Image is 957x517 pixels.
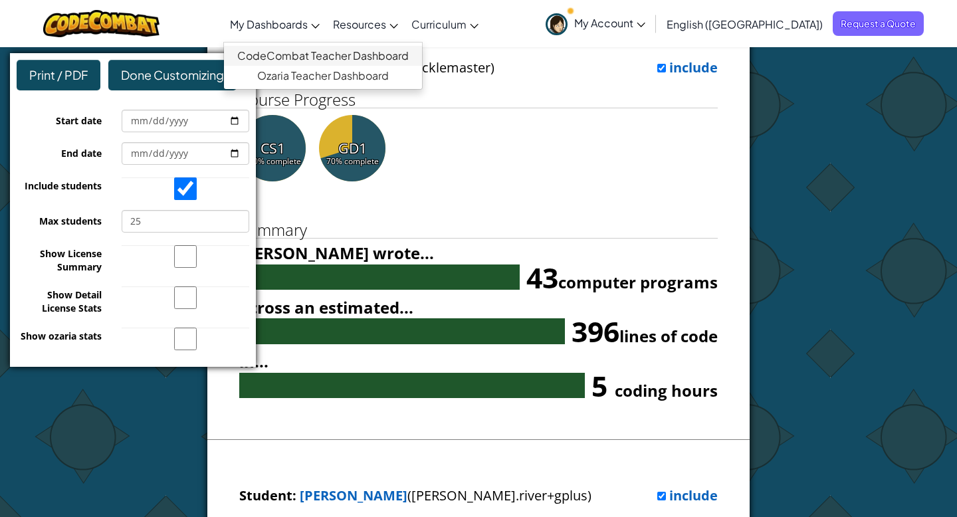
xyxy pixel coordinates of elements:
input: include [657,492,666,500]
span: Start date [56,114,102,127]
span: English ([GEOGRAPHIC_DATA]) [667,17,823,31]
a: Curriculum [405,6,485,42]
div: 43 [520,264,718,290]
span: My Account [574,16,645,30]
span: include [669,58,718,76]
span: 5 [591,366,607,405]
span: My Dashboards [230,17,308,31]
div: 70% complete [319,157,385,165]
span: Include students [25,179,102,192]
a: Ozaria Teacher Dashboard [224,66,422,86]
a: Request a Quote [833,11,924,36]
h4: across an estimated... [239,300,718,316]
span: Show ozaria stats [21,330,102,342]
h1: Summary [239,222,718,239]
span: Show License Summary [40,247,102,273]
span: Max students [39,215,102,227]
span: Student: [239,486,296,504]
a: English ([GEOGRAPHIC_DATA]) [660,6,829,42]
div: 100% complete [239,157,306,165]
h1: Course Progress [239,92,718,108]
small: coding hours [615,379,718,401]
span: include [669,486,718,504]
div: 396 [565,318,718,344]
span: Curriculum [411,17,467,31]
span: (Ticklemaster) [407,58,494,76]
h4: [PERSON_NAME] wrote... [239,245,718,261]
h4: in... [239,354,718,369]
div: CS1 [239,141,306,155]
span: ([PERSON_NAME].river+gplus) [407,486,591,504]
img: avatar [546,13,568,35]
a: Resources [326,6,405,42]
span: End date [61,147,102,159]
div: Print / PDF [17,60,100,90]
small: lines of code [619,325,718,347]
a: CodeCombat Teacher Dashboard [224,46,422,66]
a: My Dashboards [223,6,326,42]
input: include [657,64,666,72]
img: CodeCombat logo [43,10,159,37]
span: Done Customizing [121,67,224,82]
span: Resources [333,17,386,31]
small: computer programs [558,271,718,293]
div: GD1 [319,141,385,155]
a: My Account [539,3,652,45]
a: [PERSON_NAME] [300,486,407,504]
span: Show Detail License Stats [42,288,102,314]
